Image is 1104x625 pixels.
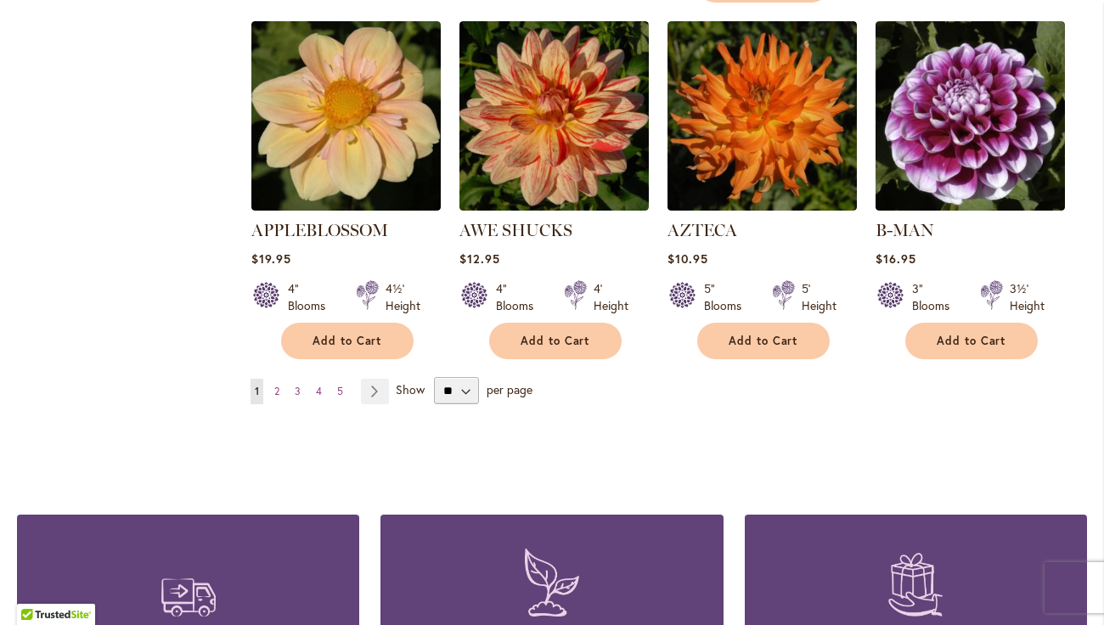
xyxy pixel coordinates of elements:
[496,280,544,314] div: 4" Blooms
[802,280,836,314] div: 5' Height
[521,334,590,348] span: Add to Cart
[667,198,857,214] a: AZTECA
[337,385,343,397] span: 5
[876,21,1065,211] img: B-MAN
[1010,280,1045,314] div: 3½' Height
[667,21,857,211] img: AZTECA
[288,280,335,314] div: 4" Blooms
[274,385,279,397] span: 2
[281,323,414,359] button: Add to Cart
[251,21,441,211] img: APPLEBLOSSOM
[876,251,916,267] span: $16.95
[697,323,830,359] button: Add to Cart
[937,334,1006,348] span: Add to Cart
[270,379,284,404] a: 2
[704,280,752,314] div: 5" Blooms
[459,21,649,211] img: AWE SHUCKS
[386,280,420,314] div: 4½' Height
[876,198,1065,214] a: B-MAN
[290,379,305,404] a: 3
[459,198,649,214] a: AWE SHUCKS
[487,381,532,397] span: per page
[312,379,326,404] a: 4
[905,323,1038,359] button: Add to Cart
[333,379,347,404] a: 5
[251,251,291,267] span: $19.95
[255,385,259,397] span: 1
[876,220,934,240] a: B-MAN
[251,220,388,240] a: APPLEBLOSSOM
[396,381,425,397] span: Show
[912,280,960,314] div: 3" Blooms
[459,251,500,267] span: $12.95
[729,334,798,348] span: Add to Cart
[667,220,737,240] a: AZTECA
[316,385,322,397] span: 4
[489,323,622,359] button: Add to Cart
[667,251,708,267] span: $10.95
[251,198,441,214] a: APPLEBLOSSOM
[295,385,301,397] span: 3
[13,565,60,612] iframe: Launch Accessibility Center
[313,334,382,348] span: Add to Cart
[459,220,572,240] a: AWE SHUCKS
[594,280,628,314] div: 4' Height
